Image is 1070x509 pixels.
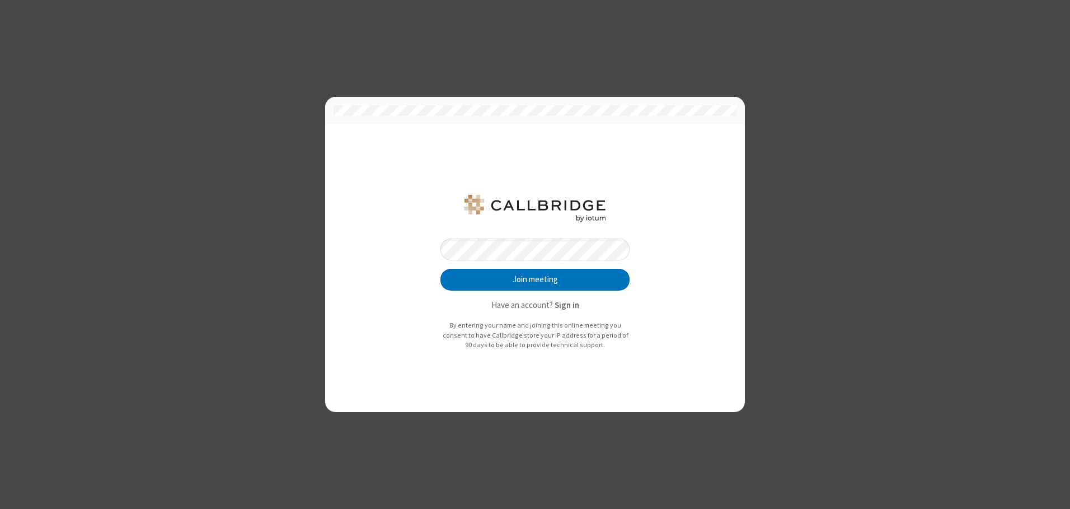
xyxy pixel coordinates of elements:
button: Sign in [555,299,579,312]
p: By entering your name and joining this online meeting you consent to have Callbridge store your I... [440,320,630,350]
button: Join meeting [440,269,630,291]
p: Have an account? [440,299,630,312]
strong: Sign in [555,300,579,310]
img: QA Selenium DO NOT DELETE OR CHANGE [462,195,608,222]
